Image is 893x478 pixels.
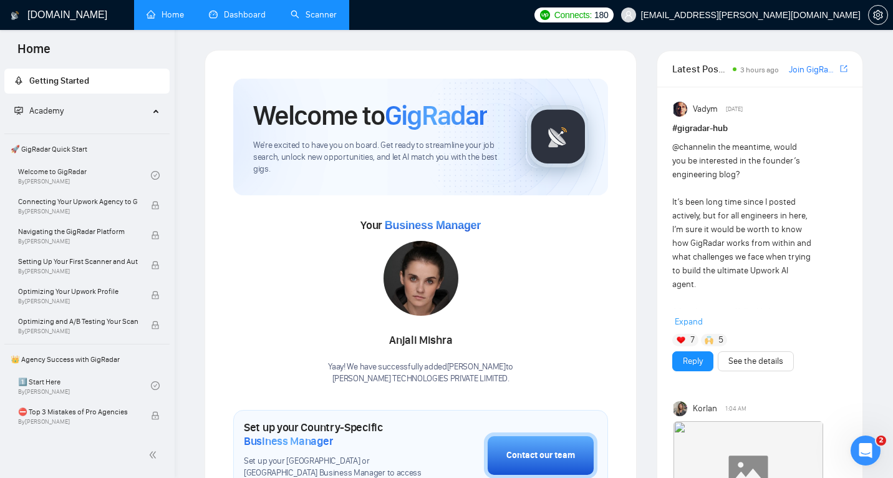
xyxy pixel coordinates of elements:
[385,219,481,232] span: Business Manager
[718,334,723,346] span: 5
[693,402,717,416] span: Korlan
[527,105,589,168] img: gigradar-logo.png
[851,436,881,466] iframe: Intercom live chat
[244,421,422,448] h1: Set up your Country-Specific
[151,321,160,329] span: lock
[728,354,783,368] a: See the details
[18,328,138,335] span: By [PERSON_NAME]
[540,10,550,20] img: upwork-logo.png
[151,201,160,210] span: lock
[384,241,458,316] img: 1706121430734-multi-295.jpg
[148,449,161,461] span: double-left
[147,9,184,20] a: homeHome
[869,10,887,20] span: setting
[18,418,138,426] span: By [PERSON_NAME]
[14,76,23,85] span: rocket
[11,6,19,26] img: logo
[328,373,513,385] p: [PERSON_NAME] TECHNOLOGIES PRIVATE LIMITED .
[253,140,506,175] span: We're excited to have you on board. Get ready to streamline your job search, unlock new opportuni...
[705,336,713,344] img: 🙌
[151,261,160,270] span: lock
[14,106,23,115] span: fund-projection-screen
[789,63,837,77] a: Join GigRadar Slack Community
[385,99,487,132] span: GigRadar
[683,354,703,368] a: Reply
[876,436,886,446] span: 2
[14,105,64,116] span: Academy
[725,403,746,414] span: 1:04 AM
[244,434,333,448] span: Business Manager
[624,11,633,19] span: user
[328,330,513,351] div: Anjali Mishra
[672,351,713,371] button: Reply
[151,381,160,390] span: check-circle
[675,316,703,327] span: Expand
[677,336,685,344] img: ❤️
[18,372,151,399] a: 1️⃣ Start HereBy[PERSON_NAME]
[868,10,888,20] a: setting
[673,401,688,416] img: Korlan
[693,102,718,116] span: Vadym
[740,66,779,74] span: 3 hours ago
[672,122,847,135] h1: # gigradar-hub
[840,64,847,74] span: export
[690,334,695,346] span: 7
[4,69,170,94] li: Getting Started
[18,268,138,275] span: By [PERSON_NAME]
[18,285,138,298] span: Optimizing Your Upwork Profile
[868,5,888,25] button: setting
[18,162,151,189] a: Welcome to GigRadarBy[PERSON_NAME]
[6,347,168,372] span: 👑 Agency Success with GigRadar
[672,142,709,152] span: @channel
[151,231,160,240] span: lock
[253,99,487,132] h1: Welcome to
[29,105,64,116] span: Academy
[360,218,481,232] span: Your
[554,8,592,22] span: Connects:
[672,61,729,77] span: Latest Posts from the GigRadar Community
[18,195,138,208] span: Connecting Your Upwork Agency to GigRadar
[291,9,337,20] a: searchScanner
[726,104,743,115] span: [DATE]
[151,411,160,420] span: lock
[506,449,575,462] div: Contact our team
[718,351,794,371] button: See the details
[18,238,138,245] span: By [PERSON_NAME]
[18,315,138,328] span: Optimizing and A/B Testing Your Scanner for Better Results
[18,406,138,418] span: ⛔ Top 3 Mistakes of Pro Agencies
[6,137,168,162] span: 🚀 GigRadar Quick Start
[7,40,60,66] span: Home
[209,9,266,20] a: dashboardDashboard
[673,102,688,117] img: Vadym
[328,361,513,385] div: Yaay! We have successfully added [PERSON_NAME] to
[151,291,160,300] span: lock
[18,298,138,305] span: By [PERSON_NAME]
[840,63,847,75] a: export
[18,225,138,238] span: Navigating the GigRadar Platform
[29,76,89,86] span: Getting Started
[18,208,138,215] span: By [PERSON_NAME]
[151,171,160,180] span: check-circle
[18,255,138,268] span: Setting Up Your First Scanner and Auto-Bidder
[594,8,608,22] span: 180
